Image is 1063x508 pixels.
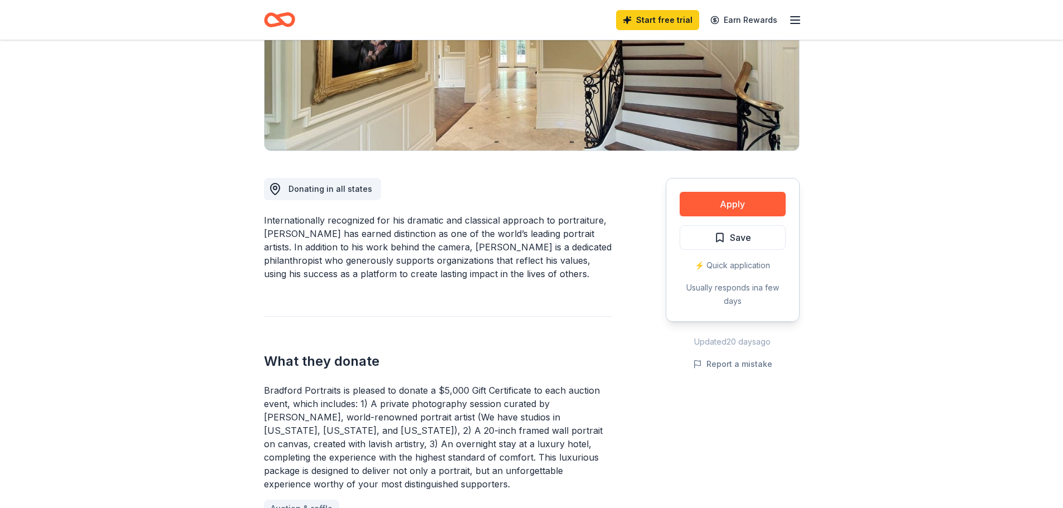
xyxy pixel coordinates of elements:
span: Donating in all states [288,184,372,193]
a: Earn Rewards [704,10,784,30]
div: Bradford Portraits is pleased to donate a $5,000 Gift Certificate to each auction event, which in... [264,384,612,491]
a: Home [264,7,295,33]
div: Usually responds in a few days [680,281,786,308]
div: Updated 20 days ago [666,335,800,349]
button: Report a mistake [693,357,772,371]
div: ⚡️ Quick application [680,259,786,272]
h2: What they donate [264,352,612,370]
a: Start free trial [616,10,699,30]
div: Internationally recognized for his dramatic and classical approach to portraiture, [PERSON_NAME] ... [264,214,612,280]
button: Save [680,225,786,250]
span: Save [730,230,751,245]
button: Apply [680,192,786,216]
